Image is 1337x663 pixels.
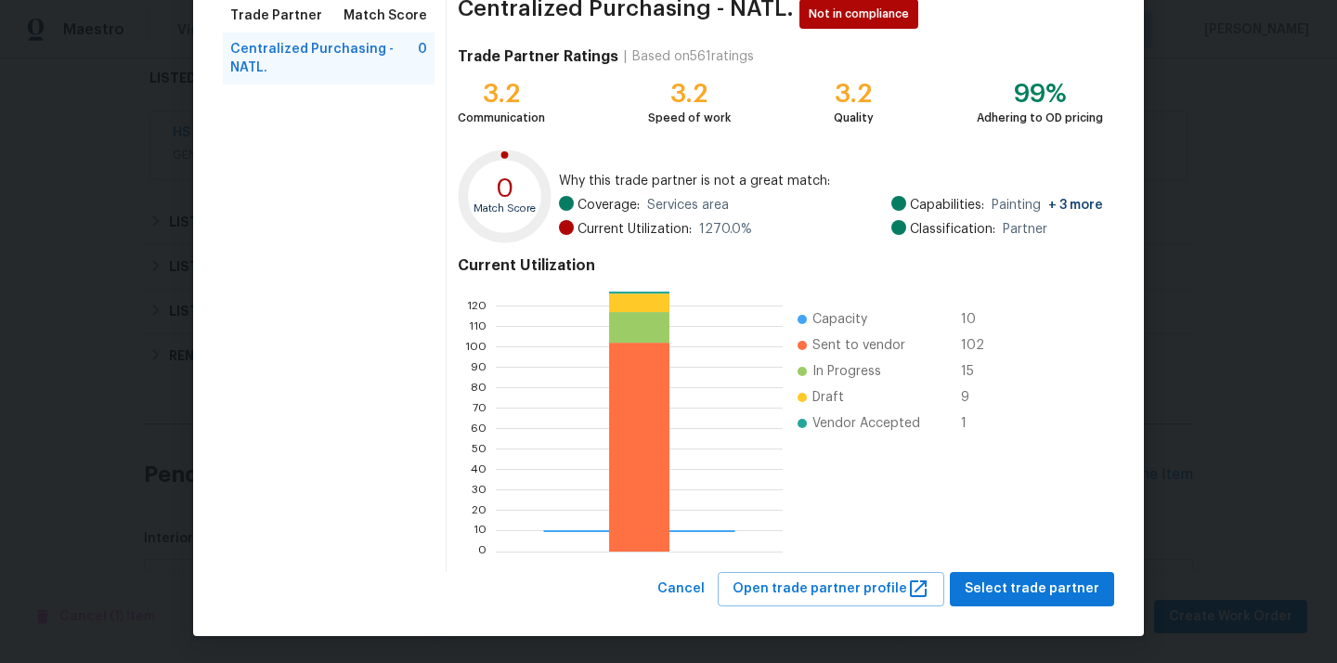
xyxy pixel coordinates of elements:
text: 100 [465,341,487,352]
div: Speed of work [648,109,731,127]
span: Partner [1003,220,1047,239]
text: 70 [473,402,487,413]
span: 0 [418,40,427,77]
div: | [618,47,632,66]
span: Not in compliance [809,5,916,23]
text: 0 [478,546,487,557]
span: Select trade partner [965,578,1099,601]
text: 10 [474,526,487,537]
span: Capabilities: [910,196,984,214]
div: Quality [834,109,874,127]
div: Communication [458,109,545,127]
div: 3.2 [648,84,731,103]
span: Coverage: [578,196,640,214]
span: In Progress [812,362,881,381]
span: Cancel [657,578,705,601]
div: 3.2 [458,84,545,103]
span: 1 [961,414,991,433]
h4: Current Utilization [458,256,1103,275]
span: 10 [961,310,991,329]
span: Services area [647,196,729,214]
span: Centralized Purchasing - NATL. [230,40,418,77]
text: 60 [471,422,487,434]
span: Sent to vendor [812,336,905,355]
span: 9 [961,388,991,407]
text: 0 [496,175,514,201]
text: 90 [471,361,487,372]
span: Why this trade partner is not a great match: [559,172,1103,190]
button: Select trade partner [950,572,1114,606]
span: Match Score [344,6,427,25]
span: Vendor Accepted [812,414,920,433]
span: Painting [992,196,1103,214]
div: 99% [977,84,1103,103]
span: Open trade partner profile [733,578,929,601]
text: 30 [472,485,487,496]
span: + 3 more [1048,199,1103,212]
span: 15 [961,362,991,381]
text: Match Score [474,203,536,214]
span: Current Utilization: [578,220,692,239]
span: 102 [961,336,991,355]
div: Based on 561 ratings [632,47,754,66]
div: 3.2 [834,84,874,103]
text: 20 [472,505,487,516]
span: 1270.0 % [699,220,752,239]
text: 50 [472,444,487,455]
text: 120 [467,300,487,311]
span: Trade Partner [230,6,322,25]
div: Adhering to OD pricing [977,109,1103,127]
text: 80 [471,382,487,393]
button: Open trade partner profile [718,572,944,606]
span: Capacity [812,310,867,329]
h4: Trade Partner Ratings [458,47,618,66]
text: 40 [471,464,487,475]
button: Cancel [650,572,712,606]
span: Draft [812,388,844,407]
span: Classification: [910,220,995,239]
text: 110 [469,320,487,331]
